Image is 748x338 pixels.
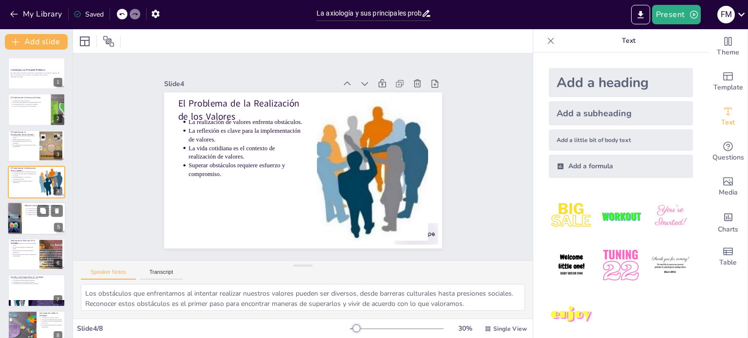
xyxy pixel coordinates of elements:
p: El Problema de la Esencia del Valor [11,96,48,99]
p: La crítica de la esencia del valor es necesaria. [13,105,48,107]
p: Desafíos Contemporáneos en Axiología [11,276,62,279]
p: Las decisiones éticas tienen un impacto significativo. [13,250,37,253]
div: Saved [74,10,104,19]
span: Table [719,257,737,268]
p: La axiología promueve sociedades más justas. [13,246,37,249]
textarea: Los obstáculos que enfrentamos al intentar realizar nuestros valores pueden ser diversos, desde b... [81,284,525,311]
div: 30 % [453,324,477,333]
span: Single View [493,325,527,333]
div: Add images, graphics, shapes or video [709,169,748,204]
button: Add slide [5,34,68,50]
span: Questions [712,152,744,163]
p: La vida cotidiana es el contexto de realización de valores. [13,177,37,180]
p: Las interrelaciones entre valores son complejas. [13,141,37,144]
p: Implicaciones Prácticas de la Axiología [11,239,37,245]
img: 4.jpeg [549,243,594,288]
p: El Problema de la Clasificación de los Valores [11,131,37,136]
p: La axiología es un marco valioso. [41,317,62,319]
button: Delete Slide [51,205,63,216]
p: La reflexión es clave para la implementación de valores. [13,173,37,177]
div: Add a table [709,239,748,274]
div: 7 [8,274,65,306]
button: F M [717,5,735,24]
p: La clasificación de valores afecta su realización. [27,210,63,212]
p: La axiología influye en la toma de decisiones éticas. [13,243,37,246]
p: La aplicación de la axiología es esencial en la vida cotidiana. [13,253,37,257]
p: La relatividad de los valores es un desafío actual. [13,278,62,280]
strong: La Axiología y sus Principales Problemas [11,69,45,71]
input: Insert title [317,6,421,20]
span: Media [719,187,738,198]
p: La interconexión de problemas es esencial en axiología. [27,212,63,213]
span: Theme [717,47,739,58]
img: 3.jpeg [648,194,693,239]
span: Template [713,82,743,93]
div: Slide 4 / 8 [77,324,350,333]
div: 5 [7,202,66,235]
p: Superar obstáculos requiere esfuerzo y compromiso. [304,136,419,177]
p: Generated with [URL] [11,76,62,78]
p: La adaptación de la axiología es esencial. [13,282,62,284]
p: Relación entre los Problemas Axiológicos [25,204,63,207]
p: Superar obstáculos requiere esfuerzo y compromiso. [13,180,37,183]
p: La relación entre valor y moralidad es compleja. [13,103,48,105]
p: El Problema de la Realización de los Valores [11,167,37,172]
p: La jerarquización de valores facilita la toma de decisiones. [13,144,37,147]
p: La vida cotidiana es el contexto de realización de valores. [300,153,415,194]
div: Slide 4 [254,217,425,262]
img: 6.jpeg [648,243,693,288]
p: La realización de valores enfrenta obstáculos. [295,187,409,219]
p: Existen diferentes tipos de valores. [13,139,37,141]
span: Text [721,117,735,128]
div: 6 [8,238,65,270]
div: Get real-time input from your audience [709,134,748,169]
div: 3 [54,150,62,159]
button: Present [652,5,701,24]
p: Las teorías éticas influyen en la comprensión del valor. [13,101,48,103]
p: Esta presentación aborda los problemas fundamentales de la axiología: la esencia del valor, la cl... [11,72,62,76]
div: F M [717,6,735,23]
p: Clasificación de valores es esencial para el análisis. [13,135,37,138]
span: Position [103,36,114,47]
div: 4 [54,187,62,196]
img: 1.jpeg [549,194,594,239]
div: 4 [8,166,65,198]
div: 2 [54,114,62,123]
p: La reflexión es clave para la implementación de valores. [297,170,412,211]
div: 6 [54,259,62,267]
button: My Library [7,6,66,22]
div: 1 [54,78,62,87]
p: Conclusiones sobre la Axiología [39,312,62,317]
span: Charts [718,224,738,235]
p: La esencia del valor es subjetiva. [13,100,48,102]
div: Add text boxes [709,99,748,134]
p: La globalización afecta nuestras creencias. [13,280,62,282]
img: 5.jpeg [598,243,643,288]
p: La esencia del valor impacta su clasificación. [27,208,63,210]
p: El Problema de la Realización de los Valores [291,190,418,241]
div: Add a heading [549,68,693,97]
p: La conciencia de nuestras decisiones es fundamental. [41,324,62,327]
button: Speaker Notes [81,269,136,280]
p: La reflexión crítica es necesaria para un futuro justo. [41,320,62,324]
div: 1 [8,57,65,89]
div: Add a formula [549,155,693,178]
div: 5 [54,223,63,231]
img: 7.jpeg [549,292,594,338]
div: 7 [54,295,62,304]
button: Transcript [140,269,183,280]
button: Duplicate Slide [37,205,49,216]
img: 2.jpeg [598,194,643,239]
p: La reflexión crítica es necesaria ante los desafíos. [13,283,62,285]
div: Layout [77,34,93,49]
div: 3 [8,130,65,162]
div: Change the overall theme [709,29,748,64]
div: Add ready made slides [709,64,748,99]
p: Un análisis crítico de la axiología es necesario. [27,213,63,215]
div: Add a little bit of body text [549,129,693,151]
button: Export to PowerPoint [631,5,650,24]
p: Text [559,29,699,53]
p: La realización de valores enfrenta obstáculos. [13,171,37,173]
div: 2 [8,93,65,125]
p: Los valores evolucionan con el tiempo. [41,319,62,320]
